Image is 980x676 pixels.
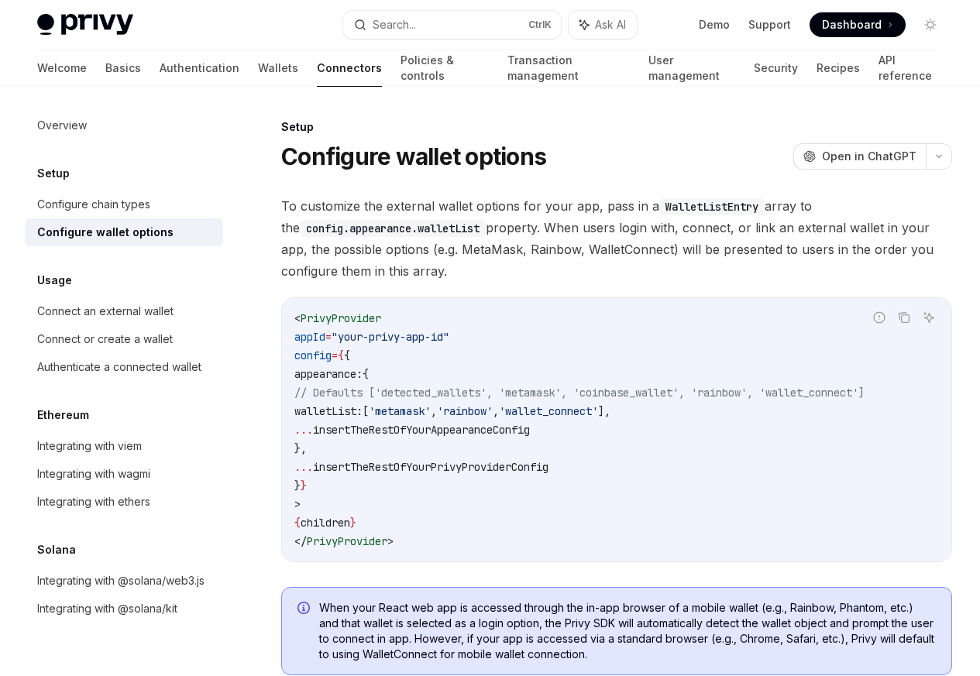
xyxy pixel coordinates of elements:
a: Configure chain types [25,190,223,218]
span: // Defaults ['detected_wallets', 'metamask', 'coinbase_wallet', 'rainbow', 'wallet_connect'] [294,386,865,400]
h5: Ethereum [37,406,89,424]
span: = [332,348,338,362]
a: Security [754,50,798,87]
a: Connect an external wallet [25,297,223,325]
span: { [363,367,369,381]
span: "your-privy-app-id" [332,330,449,344]
span: = [325,330,332,344]
code: WalletListEntry [659,198,765,215]
a: Configure wallet options [25,218,223,246]
span: } [301,479,307,492]
code: config.appearance.walletList [300,220,486,237]
a: Authenticate a connected wallet [25,353,223,381]
a: Integrating with wagmi [25,460,223,488]
span: [ [363,404,369,418]
span: , [493,404,499,418]
a: Wallets [258,50,298,87]
a: Connect or create a wallet [25,325,223,353]
span: } [294,479,301,492]
a: Integrating with @solana/kit [25,595,223,623]
span: , [431,404,437,418]
span: ... [294,423,313,437]
button: Ask AI [919,307,939,328]
a: Basics [105,50,141,87]
span: children [301,516,350,530]
h5: Solana [37,540,76,559]
svg: Info [297,602,313,617]
span: Ask AI [595,17,626,33]
span: 'rainbow' [437,404,493,418]
span: }, [294,441,307,455]
span: { [338,348,344,362]
span: } [350,516,356,530]
img: light logo [37,14,133,36]
div: Connect or create a wallet [37,330,173,348]
div: Integrating with viem [37,437,142,455]
button: Copy the contents from the code block [894,307,914,328]
div: Authenticate a connected wallet [37,358,201,376]
span: 'metamask' [369,404,431,418]
span: Open in ChatGPT [822,149,916,164]
span: insertTheRestOfYourAppearanceConfig [313,423,530,437]
span: > [294,497,301,511]
a: Support [748,17,791,33]
span: > [387,534,394,548]
div: Search... [373,15,416,34]
div: Integrating with @solana/web3.js [37,571,205,590]
div: Integrating with @solana/kit [37,599,177,618]
span: PrivyProvider [301,311,381,325]
span: ... [294,460,313,474]
span: { [294,516,301,530]
a: Transaction management [507,50,630,87]
span: ], [598,404,610,418]
a: Dashboard [810,12,906,37]
span: config [294,348,332,362]
span: { [344,348,350,362]
h5: Usage [37,271,72,290]
span: </ [294,534,307,548]
a: Overview [25,112,223,139]
a: Welcome [37,50,87,87]
span: To customize the external wallet options for your app, pass in a array to the property. When user... [281,195,952,282]
span: Dashboard [822,17,882,33]
span: insertTheRestOfYourPrivyProviderConfig [313,460,548,474]
div: Configure chain types [37,195,150,214]
button: Search...CtrlK [343,11,561,39]
div: Connect an external wallet [37,302,174,321]
button: Toggle dark mode [918,12,943,37]
span: Ctrl K [528,19,552,31]
a: Integrating with viem [25,432,223,460]
a: Connectors [317,50,382,87]
span: < [294,311,301,325]
span: appearance: [294,367,363,381]
h5: Setup [37,164,70,183]
a: Demo [699,17,730,33]
span: When your React web app is accessed through the in-app browser of a mobile wallet (e.g., Rainbow,... [319,600,936,662]
span: PrivyProvider [307,534,387,548]
div: Overview [37,116,87,135]
h1: Configure wallet options [281,142,546,170]
a: Policies & controls [401,50,489,87]
span: appId [294,330,325,344]
div: Configure wallet options [37,223,174,242]
span: walletList: [294,404,363,418]
span: 'wallet_connect' [499,404,598,418]
a: Integrating with @solana/web3.js [25,567,223,595]
button: Report incorrect code [869,307,889,328]
a: API reference [879,50,943,87]
button: Ask AI [569,11,637,39]
div: Setup [281,119,952,135]
button: Open in ChatGPT [793,143,926,170]
a: User management [648,50,735,87]
div: Integrating with wagmi [37,465,150,483]
a: Recipes [817,50,860,87]
a: Authentication [160,50,239,87]
a: Integrating with ethers [25,488,223,516]
div: Integrating with ethers [37,492,150,511]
